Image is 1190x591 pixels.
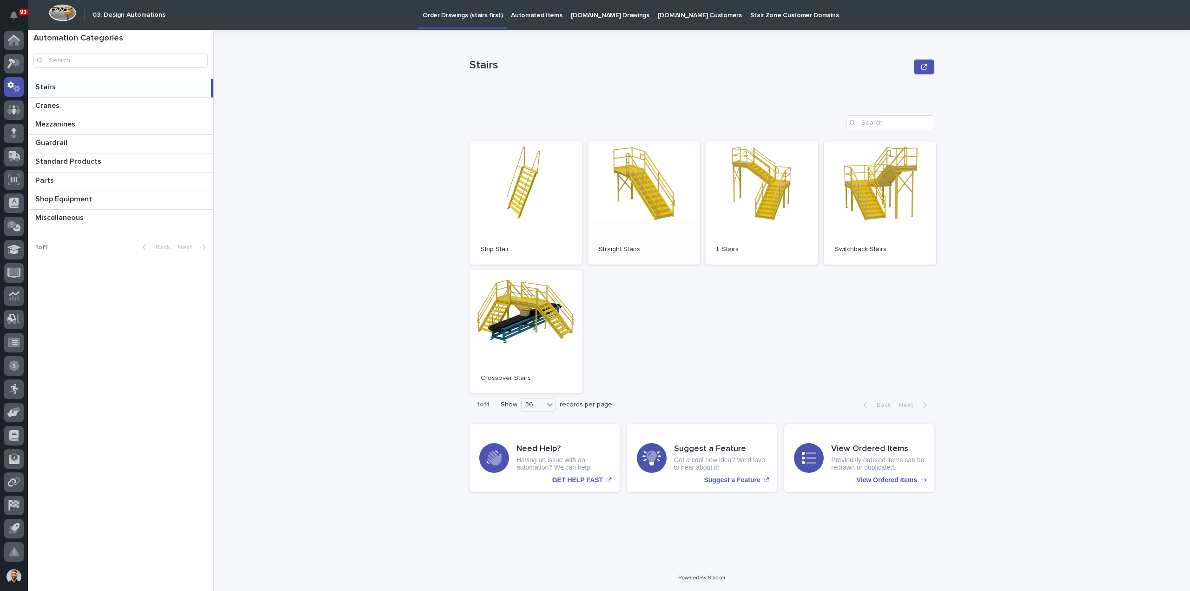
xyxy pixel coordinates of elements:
[599,246,689,253] p: Straight Stairs
[12,11,24,26] div: Notifications93
[49,4,76,21] img: Workspace Logo
[627,424,777,492] a: Suggest a Feature
[28,116,213,135] a: MezzaninesMezzanines
[481,246,571,253] p: Ship Stair
[28,98,213,116] a: CranesCranes
[552,476,603,484] p: GET HELP FAST
[33,33,208,44] h1: Automation Categories
[835,246,925,253] p: Switchback Stairs
[20,9,26,15] p: 93
[469,393,497,416] p: 1 of 1
[895,401,934,409] button: Next
[28,135,213,153] a: GuardrailGuardrail
[857,476,917,484] p: View Ordered Items
[856,401,895,409] button: Back
[28,79,213,98] a: StairsStairs
[588,141,700,265] a: Straight Stairs
[824,141,936,265] a: Switchback Stairs
[678,575,725,580] a: Powered By Stacker
[135,243,174,252] button: Back
[469,270,582,393] a: Crossover Stairs
[871,402,891,408] span: Back
[28,236,55,259] p: 1 of 1
[704,476,760,484] p: Suggest a Feature
[35,212,86,222] p: Miscellaneous
[469,424,620,492] a: GET HELP FAST
[28,191,213,210] a: Shop EquipmentShop Equipment
[28,153,213,172] a: Standard ProductsStandard Products
[35,137,69,147] p: Guardrail
[28,173,213,191] a: PartsParts
[522,400,544,410] div: 36
[674,444,767,454] h3: Suggest a Feature
[35,81,58,92] p: Stairs
[150,244,170,251] span: Back
[501,401,517,409] p: Show
[560,401,612,409] p: records per page
[35,100,61,110] p: Cranes
[846,115,934,130] input: Search
[831,444,925,454] h3: View Ordered Items
[899,402,919,408] span: Next
[35,174,56,185] p: Parts
[481,374,571,382] p: Crossover Stairs
[93,11,165,19] h2: 03. Design Automations
[33,53,208,68] input: Search
[717,246,807,253] p: L Stairs
[35,118,77,129] p: Mezzanines
[35,193,94,204] p: Shop Equipment
[469,59,910,72] p: Stairs
[178,244,198,251] span: Next
[831,456,925,472] p: Previously ordered items can be redrawn or duplicated.
[35,155,103,166] p: Standard Products
[784,424,934,492] a: View Ordered Items
[4,6,24,25] button: Notifications
[4,567,24,586] button: users-avatar
[469,141,582,265] a: Ship Stair
[174,243,213,252] button: Next
[516,456,610,472] p: Having an issue with an automation? We can help!
[674,456,767,472] p: Got a cool new idea? We'd love to hear about it!
[706,141,818,265] a: L Stairs
[28,210,213,228] a: MiscellaneousMiscellaneous
[516,444,610,454] h3: Need Help?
